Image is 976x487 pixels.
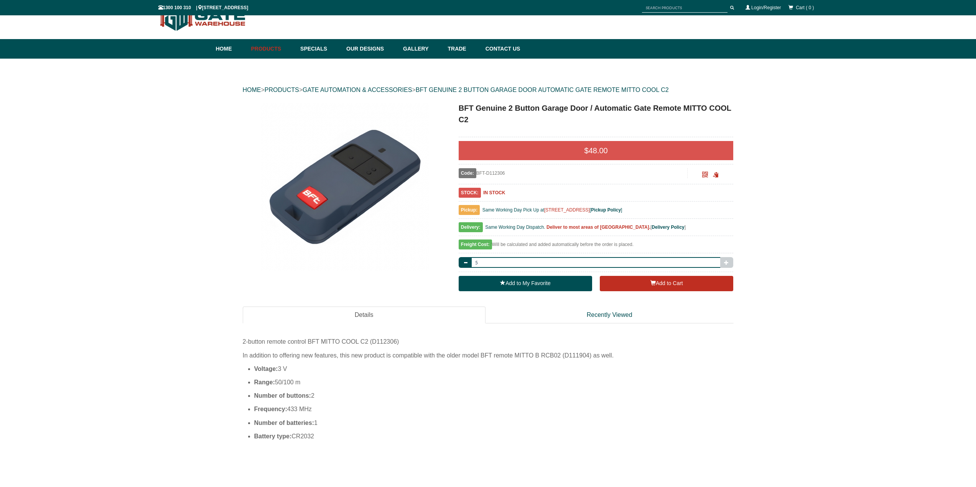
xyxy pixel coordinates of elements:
a: Click to enlarge and scan to share. [702,173,708,178]
span: Number of buttons: [254,392,311,399]
a: BFT GENUINE 2 BUTTON GARAGE DOOR AUTOMATIC GATE REMOTE MITTO COOL C2 [416,87,669,93]
span: STOCK: [459,188,481,198]
a: Pickup Policy [591,207,621,213]
a: Recently Viewed [486,307,734,324]
span: Code: [459,168,476,178]
a: Login/Register [751,5,781,10]
a: Home [216,39,247,59]
a: Our Designs [342,39,399,59]
div: > > > [243,78,734,102]
span: Pickup: [459,205,480,215]
a: HOME [243,87,261,93]
span: 1300 100 310 | [STREET_ADDRESS] [158,5,249,10]
div: Will be calculated and added automatically before the order is placed. [459,240,734,253]
a: Add to My Favorite [459,276,592,291]
a: GATE AUTOMATION & ACCESSORIES [303,87,412,93]
a: Delivery Policy [652,225,684,230]
div: BFT-D112306 [459,168,688,178]
button: Add to Cart [600,276,733,291]
li: CR2032 [254,430,734,443]
div: $ [459,141,734,160]
a: Specials [296,39,342,59]
span: Battery type: [254,433,292,439]
h1: BFT Genuine 2 Button Garage Door / Automatic Gate Remote MITTO COOL C2 [459,102,734,125]
a: Products [247,39,297,59]
li: 3 V [254,362,734,375]
span: Delivery: [459,222,483,232]
span: Number of batteries: [254,420,314,426]
span: Same Working Day Dispatch. [485,225,545,230]
div: 2-button remote control BFT MITTO COOL C2 (D112306) [243,335,734,348]
a: Trade [444,39,481,59]
b: IN STOCK [483,190,505,195]
a: BFT Genuine 2 Button Garage Door / Automatic Gate Remote MITTO COOL C2 - - Gate Warehouse [244,102,446,271]
li: 1 [254,416,734,430]
span: Voltage: [254,366,278,372]
span: Freight Cost: [459,239,492,249]
span: 48.00 [589,146,608,155]
a: PRODUCTS [265,87,299,93]
b: Deliver to most areas of [GEOGRAPHIC_DATA]. [546,225,650,230]
a: Gallery [399,39,444,59]
div: In addition to offering new features, this new product is compatible with the older model BFT rem... [243,349,734,362]
a: Details [243,307,486,324]
li: 50/100 m [254,375,734,389]
iframe: LiveChat chat widget [823,282,976,460]
li: 2 [254,389,734,402]
a: [STREET_ADDRESS] [544,207,590,213]
span: Cart ( 0 ) [796,5,814,10]
img: BFT Genuine 2 Button Garage Door / Automatic Gate Remote MITTO COOL C2 - - Gate Warehouse [260,102,429,271]
span: Click to copy the URL [713,172,719,178]
span: Range: [254,379,275,385]
span: Same Working Day Pick Up at [ ] [482,207,622,213]
a: Contact Us [482,39,520,59]
input: SEARCH PRODUCTS [642,3,727,13]
li: 433 MHz [254,402,734,416]
span: Frequency: [254,406,287,412]
div: [ ] [459,223,734,236]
